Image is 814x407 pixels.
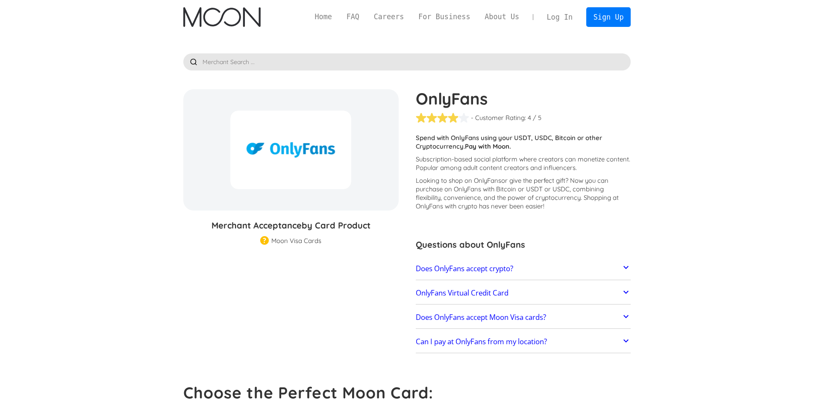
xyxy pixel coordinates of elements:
p: Subscription-based social platform where creators can monetize content. Popular among adult conte... [416,155,631,172]
a: About Us [477,12,526,22]
a: home [183,7,261,27]
a: Sign Up [586,7,631,26]
a: Careers [367,12,411,22]
p: Looking to shop on OnlyFans ? Now you can purchase on OnlyFans with Bitcoin or USDT or USDC, comb... [416,176,631,211]
strong: Choose the Perfect Moon Card: [183,383,433,402]
div: - Customer Rating: [471,114,526,122]
div: Moon Visa Cards [271,237,321,245]
span: by Card Product [302,220,370,231]
h2: Does OnlyFans accept crypto? [416,264,513,273]
h3: Questions about OnlyFans [416,238,631,251]
img: Moon Logo [183,7,261,27]
a: OnlyFans Virtual Credit Card [416,284,631,302]
p: Spend with OnlyFans using your USDT, USDC, Bitcoin or other Cryptocurrency. [416,134,631,151]
h2: Does OnlyFans accept Moon Visa cards? [416,313,546,322]
h2: Can I pay at OnlyFans from my location? [416,337,547,346]
span: or give the perfect gift [501,176,565,184]
a: Does OnlyFans accept crypto? [416,260,631,278]
h1: OnlyFans [416,89,631,108]
a: Log In [540,8,580,26]
a: Does OnlyFans accept Moon Visa cards? [416,308,631,326]
h2: OnlyFans Virtual Credit Card [416,289,508,297]
a: Home [308,12,339,22]
a: FAQ [339,12,367,22]
a: For Business [411,12,477,22]
a: Can I pay at OnlyFans from my location? [416,333,631,351]
h3: Merchant Acceptance [183,219,399,232]
input: Merchant Search ... [183,53,631,70]
strong: Pay with Moon. [465,142,511,150]
div: 4 [528,114,531,122]
div: / 5 [533,114,541,122]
